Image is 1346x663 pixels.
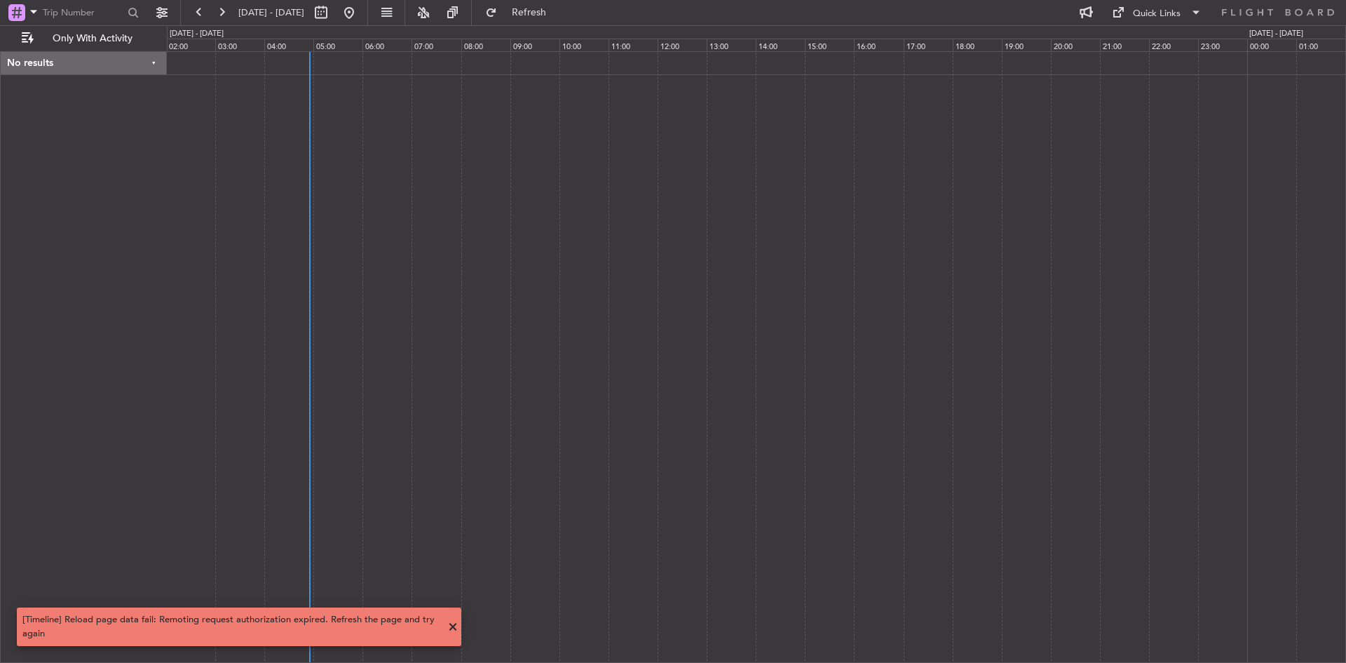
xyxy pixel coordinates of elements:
div: 16:00 [854,39,903,51]
div: 18:00 [953,39,1002,51]
div: 07:00 [412,39,461,51]
div: 19:00 [1002,39,1051,51]
div: 10:00 [559,39,609,51]
div: 13:00 [707,39,756,51]
div: [Timeline] Reload page data fail: Remoting request authorization expired. Refresh the page and tr... [22,613,440,641]
div: 03:00 [215,39,264,51]
div: 00:00 [1247,39,1296,51]
div: Quick Links [1133,7,1181,21]
span: [DATE] - [DATE] [238,6,304,19]
div: 17:00 [904,39,953,51]
div: 04:00 [264,39,313,51]
span: Only With Activity [36,34,148,43]
button: Only With Activity [15,27,152,50]
div: 14:00 [756,39,805,51]
div: 09:00 [510,39,559,51]
div: [DATE] - [DATE] [170,28,224,40]
div: 15:00 [805,39,854,51]
div: 20:00 [1051,39,1100,51]
div: 06:00 [362,39,412,51]
span: Refresh [500,8,559,18]
input: Trip Number [43,2,123,23]
div: 12:00 [658,39,707,51]
div: 21:00 [1100,39,1149,51]
div: 05:00 [313,39,362,51]
div: 11:00 [609,39,658,51]
div: 02:00 [166,39,215,51]
div: 08:00 [461,39,510,51]
div: 22:00 [1149,39,1198,51]
div: 01:00 [1296,39,1345,51]
div: 23:00 [1198,39,1247,51]
button: Quick Links [1105,1,1209,24]
div: [DATE] - [DATE] [1249,28,1303,40]
button: Refresh [479,1,563,24]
